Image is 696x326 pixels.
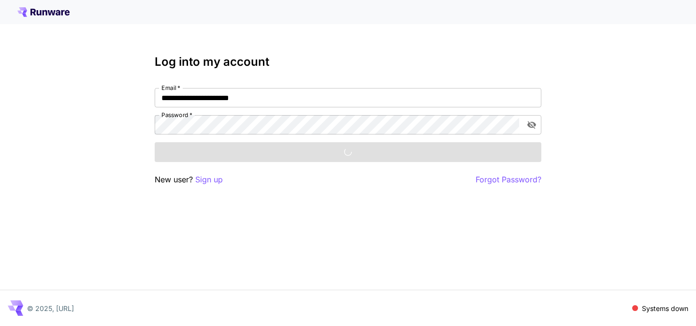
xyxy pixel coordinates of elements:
label: Email [161,84,180,92]
p: New user? [155,174,223,186]
button: toggle password visibility [523,116,540,133]
button: Sign up [195,174,223,186]
p: © 2025, [URL] [27,303,74,313]
h3: Log into my account [155,55,541,69]
p: Systems down [642,303,688,313]
button: Forgot Password? [476,174,541,186]
label: Password [161,111,192,119]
